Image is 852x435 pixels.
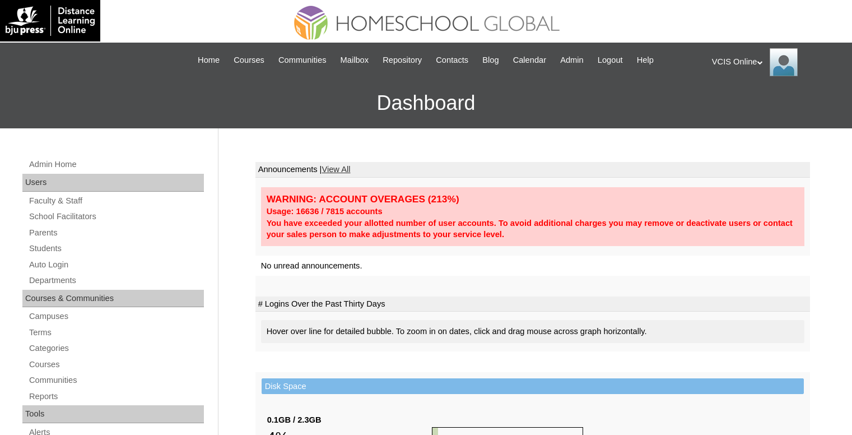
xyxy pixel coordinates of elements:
span: Home [198,54,220,67]
a: Communities [273,54,332,67]
span: Repository [383,54,422,67]
span: Contacts [436,54,468,67]
td: Announcements | [255,162,810,178]
a: Repository [377,54,427,67]
a: Terms [28,326,204,340]
div: VCIS Online [712,48,841,76]
span: Logout [598,54,623,67]
span: Courses [234,54,264,67]
td: # Logins Over the Past Thirty Days [255,297,810,312]
span: Help [637,54,654,67]
div: You have exceeded your allotted number of user accounts. To avoid additional charges you may remo... [267,217,799,240]
div: Courses & Communities [22,290,204,308]
div: Hover over line for detailed bubble. To zoom in on dates, click and drag mouse across graph horiz... [261,320,804,343]
h3: Dashboard [6,78,846,128]
a: Admin [555,54,589,67]
a: Home [192,54,225,67]
a: Help [631,54,659,67]
img: VCIS Online Admin [770,48,798,76]
a: Auto Login [28,258,204,272]
a: Campuses [28,309,204,323]
a: Departments [28,274,204,288]
a: Categories [28,341,204,355]
div: Tools [22,405,204,423]
a: Courses [28,358,204,372]
a: Courses [228,54,270,67]
div: 0.1GB / 2.3GB [267,414,432,426]
div: Users [22,174,204,192]
a: Blog [477,54,504,67]
td: No unread announcements. [255,256,810,276]
a: Students [28,242,204,256]
a: Contacts [430,54,474,67]
a: Parents [28,226,204,240]
a: Faculty & Staff [28,194,204,208]
a: View All [322,165,350,174]
div: WARNING: ACCOUNT OVERAGES (213%) [267,193,799,206]
span: Admin [560,54,584,67]
span: Mailbox [341,54,369,67]
a: Reports [28,390,204,404]
a: Communities [28,373,204,387]
a: Mailbox [335,54,375,67]
span: Blog [482,54,499,67]
a: Admin Home [28,158,204,172]
img: logo-white.png [6,6,95,36]
strong: Usage: 16636 / 7815 accounts [267,207,383,216]
td: Disk Space [262,378,804,395]
a: Calendar [508,54,552,67]
a: Logout [592,54,628,67]
span: Calendar [513,54,546,67]
a: School Facilitators [28,210,204,224]
span: Communities [278,54,327,67]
